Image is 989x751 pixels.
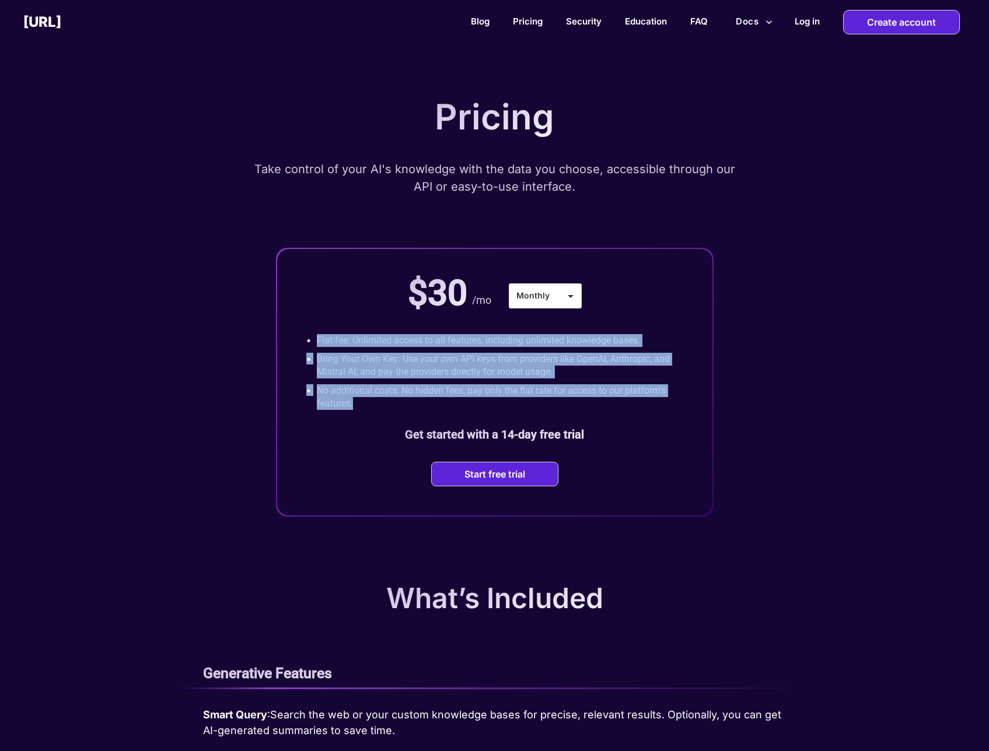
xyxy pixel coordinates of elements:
[253,160,737,195] p: Take control of your AI's knowledge with the data you choose, accessible through our API or easy-...
[795,16,820,27] h2: Log in
[690,16,708,27] a: FAQ
[472,293,491,307] p: /mo
[513,16,543,27] a: Pricing
[306,334,311,347] p: •
[386,581,603,615] p: What’s Included
[317,353,683,378] p: Bring Your Own Key: Use your own API keys from providers like OpenAI, Anthropic, and Mistral AI, ...
[435,96,554,137] p: Pricing
[405,427,584,441] b: Get started with a 14-day free trial
[566,16,602,27] a: Security
[471,16,490,27] a: Blog
[203,707,787,738] p: : Search the web or your custom knowledge bases for precise, relevant results. Optionally, you ca...
[306,353,311,378] p: •
[625,16,667,27] a: Education
[203,708,267,721] b: Smart Query
[408,272,467,314] p: $30
[867,10,936,34] p: Create account
[317,334,640,347] p: Flat fee: Unlimited access to all features, including unlimited knowledge bases.
[461,468,529,480] button: Start free trial
[731,10,777,33] button: more
[306,384,311,410] p: •
[317,384,683,410] p: No additional costs: No hidden fees, pay only the flat rate for access to our platform’s features.
[509,283,582,308] div: Monthly
[23,13,61,30] h2: [URL]
[203,665,787,682] p: Generative Features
